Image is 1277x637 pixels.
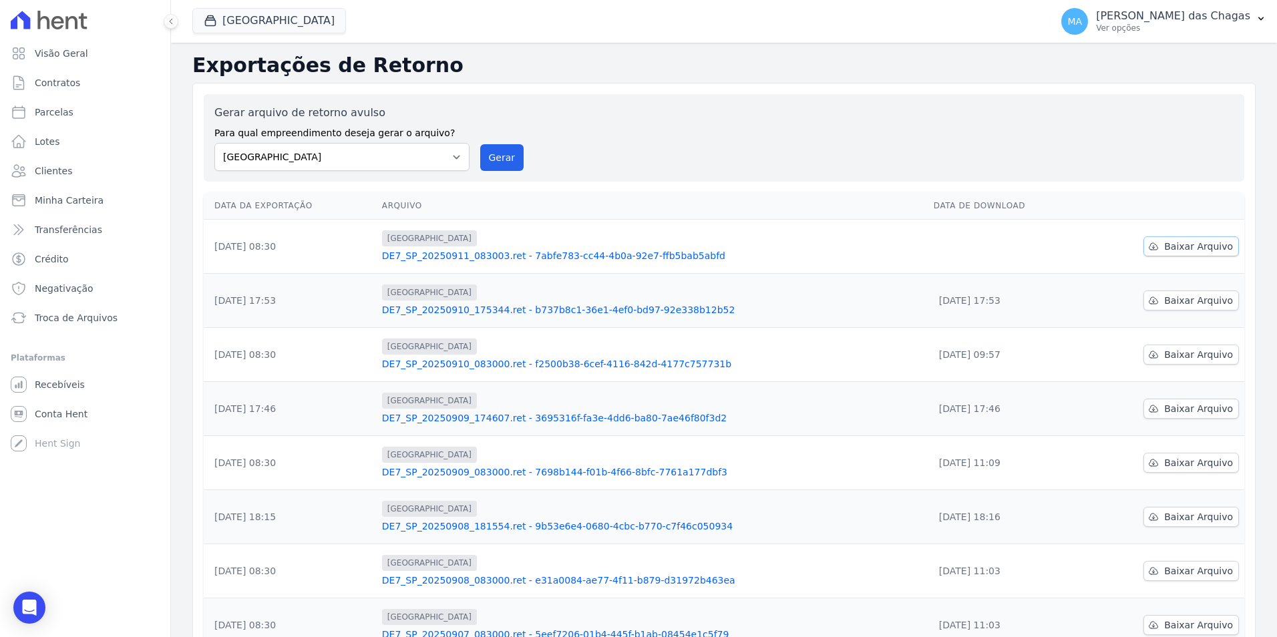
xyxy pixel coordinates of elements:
a: DE7_SP_20250910_083000.ret - f2500b38-6cef-4116-842d-4177c757731b [382,357,923,371]
span: [GEOGRAPHIC_DATA] [382,501,477,517]
h2: Exportações de Retorno [192,53,1256,77]
span: Parcelas [35,105,73,119]
th: Arquivo [377,192,928,220]
span: Negativação [35,282,94,295]
span: Transferências [35,223,102,236]
span: Baixar Arquivo [1164,402,1233,415]
a: Minha Carteira [5,187,165,214]
span: Recebíveis [35,378,85,391]
th: Data da Exportação [204,192,377,220]
label: Gerar arquivo de retorno avulso [214,105,470,121]
span: Contratos [35,76,80,89]
td: [DATE] 09:57 [928,328,1084,382]
a: Baixar Arquivo [1143,615,1239,635]
span: Crédito [35,252,69,266]
a: DE7_SP_20250911_083003.ret - 7abfe783-cc44-4b0a-92e7-ffb5bab5abfd [382,249,923,262]
td: [DATE] 11:03 [928,544,1084,598]
span: Baixar Arquivo [1164,618,1233,632]
div: Open Intercom Messenger [13,592,45,624]
span: Baixar Arquivo [1164,510,1233,523]
span: [GEOGRAPHIC_DATA] [382,555,477,571]
span: Conta Hent [35,407,87,421]
span: Minha Carteira [35,194,104,207]
td: [DATE] 17:46 [204,382,377,436]
a: Baixar Arquivo [1143,453,1239,473]
button: MA [PERSON_NAME] das Chagas Ver opções [1051,3,1277,40]
a: Troca de Arquivos [5,304,165,331]
label: Para qual empreendimento deseja gerar o arquivo? [214,121,470,140]
a: Contratos [5,69,165,96]
span: [GEOGRAPHIC_DATA] [382,609,477,625]
a: Conta Hent [5,401,165,427]
td: [DATE] 08:30 [204,544,377,598]
td: [DATE] 18:16 [928,490,1084,544]
span: MA [1067,17,1082,26]
a: DE7_SP_20250909_174607.ret - 3695316f-fa3e-4dd6-ba80-7ae46f80f3d2 [382,411,923,425]
a: Recebíveis [5,371,165,398]
a: Baixar Arquivo [1143,345,1239,365]
span: [GEOGRAPHIC_DATA] [382,447,477,463]
a: Negativação [5,275,165,302]
button: Gerar [480,144,524,171]
span: Baixar Arquivo [1164,294,1233,307]
a: DE7_SP_20250908_083000.ret - e31a0084-ae77-4f11-b879-d31972b463ea [382,574,923,587]
p: Ver opções [1096,23,1250,33]
button: [GEOGRAPHIC_DATA] [192,8,346,33]
span: [GEOGRAPHIC_DATA] [382,230,477,246]
a: Crédito [5,246,165,272]
p: [PERSON_NAME] das Chagas [1096,9,1250,23]
a: Baixar Arquivo [1143,561,1239,581]
td: [DATE] 18:15 [204,490,377,544]
td: [DATE] 08:30 [204,220,377,274]
span: Baixar Arquivo [1164,348,1233,361]
a: Baixar Arquivo [1143,236,1239,256]
span: [GEOGRAPHIC_DATA] [382,284,477,300]
td: [DATE] 08:30 [204,436,377,490]
span: [GEOGRAPHIC_DATA] [382,339,477,355]
th: Data de Download [928,192,1084,220]
span: Troca de Arquivos [35,311,118,325]
span: Baixar Arquivo [1164,564,1233,578]
td: [DATE] 17:53 [928,274,1084,328]
td: [DATE] 11:09 [928,436,1084,490]
a: Clientes [5,158,165,184]
a: DE7_SP_20250910_175344.ret - b737b8c1-36e1-4ef0-bd97-92e338b12b52 [382,303,923,316]
a: Transferências [5,216,165,243]
a: Baixar Arquivo [1143,290,1239,310]
span: [GEOGRAPHIC_DATA] [382,393,477,409]
div: Plataformas [11,350,160,366]
a: Parcelas [5,99,165,126]
a: Lotes [5,128,165,155]
span: Visão Geral [35,47,88,60]
a: Baixar Arquivo [1143,507,1239,527]
td: [DATE] 08:30 [204,328,377,382]
a: Visão Geral [5,40,165,67]
span: Lotes [35,135,60,148]
td: [DATE] 17:53 [204,274,377,328]
span: Baixar Arquivo [1164,240,1233,253]
span: Clientes [35,164,72,178]
td: [DATE] 17:46 [928,382,1084,436]
a: Baixar Arquivo [1143,399,1239,419]
span: Baixar Arquivo [1164,456,1233,469]
a: DE7_SP_20250909_083000.ret - 7698b144-f01b-4f66-8bfc-7761a177dbf3 [382,465,923,479]
a: DE7_SP_20250908_181554.ret - 9b53e6e4-0680-4cbc-b770-c7f46c050934 [382,519,923,533]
